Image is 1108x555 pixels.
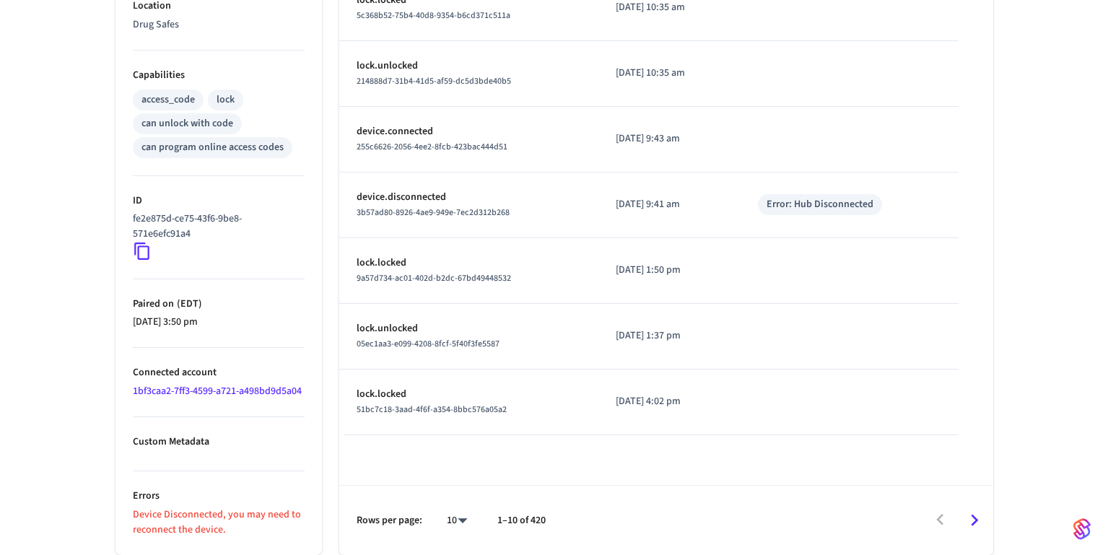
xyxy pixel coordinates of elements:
[133,17,305,32] p: Drug Safes
[133,384,302,398] a: 1bf3caa2-7ff3-4599-a721-a498bd9d5a04
[357,9,510,22] span: 5c368b52-75b4-40d8-9354-b6cd371c511a
[357,338,500,350] span: 05ec1aa3-e099-4208-8fcf-5f40f3fe5587
[357,141,507,153] span: 255c6626-2056-4ee2-8fcb-423bac444d51
[616,328,723,344] p: [DATE] 1:37 pm
[616,394,723,409] p: [DATE] 4:02 pm
[357,75,511,87] span: 214888d7-31b4-41d5-af59-dc5d3bde40b5
[133,315,305,330] p: [DATE] 3:50 pm
[616,197,723,212] p: [DATE] 9:41 am
[357,190,581,205] p: device.disconnected
[133,434,305,450] p: Custom Metadata
[357,124,581,139] p: device.connected
[767,197,873,212] div: Error: Hub Disconnected
[497,513,546,528] p: 1–10 of 420
[957,503,991,537] button: Go to next page
[1073,517,1091,541] img: SeamLogoGradient.69752ec5.svg
[616,263,723,278] p: [DATE] 1:50 pm
[440,510,474,531] div: 10
[357,403,507,416] span: 51bc7c18-3aad-4f6f-a354-8bbc576a05a2
[141,140,284,155] div: can program online access codes
[174,297,202,311] span: ( EDT )
[616,66,723,81] p: [DATE] 10:35 am
[141,116,233,131] div: can unlock with code
[357,387,581,402] p: lock.locked
[357,513,422,528] p: Rows per page:
[133,489,305,504] p: Errors
[616,131,723,147] p: [DATE] 9:43 am
[357,58,581,74] p: lock.unlocked
[217,92,235,108] div: lock
[133,507,305,538] p: Device Disconnected, you may need to reconnect the device.
[141,92,195,108] div: access_code
[133,365,305,380] p: Connected account
[133,211,299,242] p: fe2e875d-ce75-43f6-9be8-571e6efc91a4
[357,321,581,336] p: lock.unlocked
[133,193,305,209] p: ID
[357,255,581,271] p: lock.locked
[133,68,305,83] p: Capabilities
[357,206,510,219] span: 3b57ad80-8926-4ae9-949e-7ec2d312b268
[357,272,511,284] span: 9a57d734-ac01-402d-b2dc-67bd49448532
[133,297,305,312] p: Paired on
